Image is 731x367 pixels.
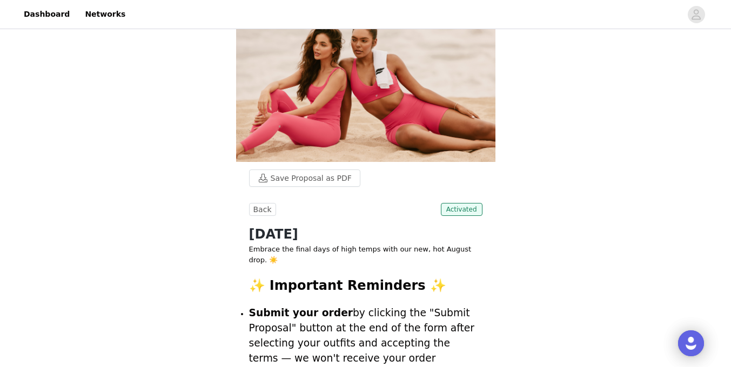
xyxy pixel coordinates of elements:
[249,307,353,318] strong: Submit your order
[678,330,704,356] div: Open Intercom Messenger
[78,2,132,26] a: Networks
[691,6,701,23] div: avatar
[249,278,446,293] strong: ✨ Important Reminders ✨
[249,169,360,187] button: Save Proposal as PDF
[249,225,482,244] h1: [DATE]
[441,203,482,216] span: Activated
[249,203,276,216] button: Back
[249,244,482,265] p: Embrace the final days of high temps with our new, hot August drop. ☀️
[17,2,76,26] a: Dashboard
